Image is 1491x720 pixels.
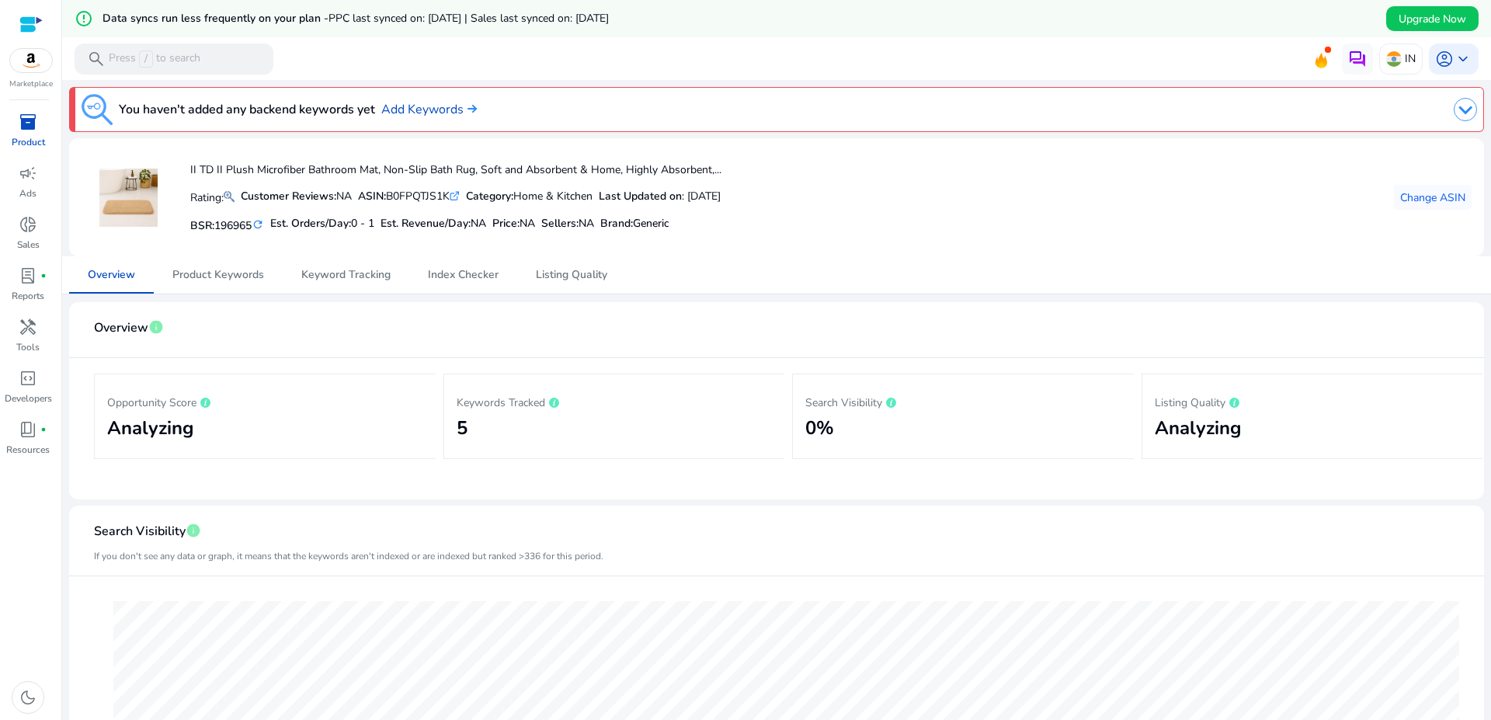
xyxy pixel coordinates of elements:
span: Brand [600,216,631,231]
span: donut_small [19,215,37,234]
span: Change ASIN [1400,190,1465,206]
p: Reports [12,289,44,303]
h5: Est. Orders/Day: [270,217,374,231]
span: NA [471,216,486,231]
mat-card-subtitle: If you don't see any data or graph, it means that the keywords aren't indexed or are indexed but ... [94,549,603,564]
a: Add Keywords [381,100,477,119]
span: 196965 [214,218,252,233]
p: Opportunity Score [107,392,423,411]
h5: Price: [492,217,535,231]
p: Product [12,135,45,149]
div: : [DATE] [599,188,721,204]
mat-icon: error_outline [75,9,93,28]
span: book_4 [19,420,37,439]
span: info [186,523,201,538]
span: search [87,50,106,68]
h5: Data syncs run less frequently on your plan - [103,12,609,26]
p: Ads [19,186,36,200]
div: Home & Kitchen [466,188,593,204]
span: fiber_manual_record [40,273,47,279]
p: Sales [17,238,40,252]
span: Keyword Tracking [301,270,391,280]
p: IN [1405,45,1416,72]
span: Index Checker [428,270,499,280]
h5: Sellers: [541,217,594,231]
b: ASIN: [358,189,386,203]
span: / [139,50,153,68]
img: keyword-tracking.svg [82,94,113,125]
p: Keywords Tracked [457,392,773,411]
h5: Est. Revenue/Day: [381,217,486,231]
button: Change ASIN [1394,185,1472,210]
p: Press to search [109,50,200,68]
mat-icon: refresh [252,217,264,232]
span: dark_mode [19,688,37,707]
h3: You haven't added any backend keywords yet [119,100,375,119]
span: Generic [633,216,669,231]
span: info [148,319,164,335]
span: handyman [19,318,37,336]
span: lab_profile [19,266,37,285]
img: in.svg [1386,51,1402,67]
img: 61OhMlin9AL.jpg [99,169,158,227]
p: Rating: [190,187,235,206]
div: B0FPQTJS1K [358,188,460,204]
span: PPC last synced on: [DATE] | Sales last synced on: [DATE] [328,11,609,26]
img: amazon.svg [10,49,52,72]
b: Customer Reviews: [241,189,336,203]
span: code_blocks [19,369,37,388]
p: Resources [6,443,50,457]
span: account_circle [1435,50,1454,68]
h2: Analyzing [107,417,423,440]
img: dropdown-arrow.svg [1454,98,1477,121]
span: campaign [19,164,37,183]
span: NA [579,216,594,231]
p: Listing Quality [1155,392,1471,411]
span: 0 - 1 [351,216,374,231]
button: Upgrade Now [1386,6,1479,31]
b: Category: [466,189,513,203]
h2: 5 [457,417,773,440]
span: Listing Quality [536,270,607,280]
span: NA [520,216,535,231]
img: arrow-right.svg [464,104,477,113]
span: keyboard_arrow_down [1454,50,1472,68]
span: Upgrade Now [1399,11,1466,27]
h5: BSR: [190,216,264,233]
span: Product Keywords [172,270,264,280]
span: inventory_2 [19,113,37,131]
span: Overview [94,315,148,342]
span: Overview [88,270,135,280]
h4: II TD II Plush Microfiber Bathroom Mat, Non-Slip Bath Rug, Soft and Absorbent & Home, Highly Abso... [190,164,721,177]
h5: : [600,217,669,231]
p: Tools [16,340,40,354]
p: Marketplace [9,78,53,90]
p: Developers [5,391,52,405]
b: Last Updated on [599,189,682,203]
div: NA [241,188,352,204]
h2: 0% [805,417,1121,440]
span: fiber_manual_record [40,426,47,433]
p: Search Visibility [805,392,1121,411]
span: Search Visibility [94,518,186,545]
h2: Analyzing [1155,417,1471,440]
